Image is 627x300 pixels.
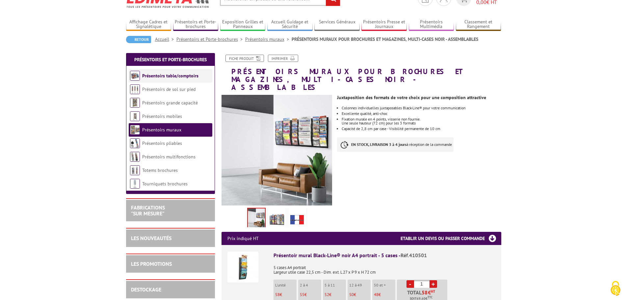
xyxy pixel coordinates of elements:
a: + [430,280,437,288]
p: € [275,292,297,297]
img: Cookies (fenêtre modale) [607,280,624,297]
span: 52 [325,292,329,297]
div: Présentoir mural Black-Line® noir A4 portrait - 5 cases - [274,252,495,259]
li: Fixation murale en 4 points, visserie non fournie. Une seule hauteur (72 cm) pour les 3 formats [342,117,501,125]
a: DESTOCKAGE [131,286,161,293]
p: € [300,292,321,297]
img: presentoir_mural_blacl_line_noir_410501_410601_411001_420601_421201.jpg [248,208,265,229]
img: presentoirs_muraux_410501_1.jpg [269,209,285,230]
img: Tourniquets brochures [130,179,140,189]
p: € [374,292,395,297]
a: Présentoirs Presse et Journaux [361,19,407,30]
p: L'unité [275,283,297,287]
h3: Etablir un devis ou passer commande [401,232,501,245]
p: € [349,292,371,297]
a: Présentoirs et Porte-brochures [176,36,245,42]
a: Présentoirs et Porte-brochures [173,19,219,30]
a: Présentoirs mobiles [142,113,182,119]
p: à réception de la commande [337,137,454,152]
img: Présentoirs mobiles [130,111,140,121]
img: Présentoir mural Black-Line® noir A4 portrait - 5 cases [227,252,258,283]
a: Présentoirs pliables [142,140,182,146]
a: Présentoirs muraux [142,127,181,133]
span: Réf.410501 [401,252,427,259]
a: Présentoirs grande capacité [142,100,198,106]
a: Fiche produit [225,55,264,62]
span: € [428,290,431,295]
a: Imprimer [268,55,298,62]
img: Présentoirs de sol sur pied [130,84,140,94]
img: Présentoirs multifonctions [130,152,140,162]
a: Présentoirs et Porte-brochures [134,57,207,63]
a: LES NOUVEAUTÉS [131,235,171,241]
li: Excellente qualité, anti-choc [342,112,501,116]
p: Prix indiqué HT [227,232,259,245]
sup: HT [431,289,435,294]
img: Présentoirs grande capacité [130,98,140,108]
span: 58 [422,290,428,295]
button: Cookies (fenêtre modale) [604,278,627,300]
h1: PRÉSENTOIRS MURAUX POUR BROCHURES ET MAGAZINES, MULTI-CASES NOIR - ASSEMBLABLES [217,55,506,92]
a: Services Généraux [314,19,360,30]
p: € [325,292,346,297]
img: Présentoirs table/comptoirs [130,71,140,81]
li: Capacité de 2,8 cm par case - Visibilité permanente de 10 cm [342,127,501,131]
span: 50 [349,292,354,297]
a: Exposition Grilles et Panneaux [220,19,266,30]
a: Classement et Rangement [456,19,501,30]
p: 5 cases A4 portrait Largeur utile case 22,5 cm - Dim. ext. L 27 x P 9 x H 72 cm [274,261,495,275]
a: Présentoirs muraux [245,36,292,42]
p: 5 à 11 [325,283,346,287]
img: Présentoirs muraux [130,125,140,135]
p: 2 à 4 [300,283,321,287]
a: Tourniquets brochures [142,181,188,187]
a: FABRICATIONS"Sur Mesure" [131,204,165,217]
a: Retour [126,36,151,43]
span: 58 [275,292,280,297]
a: Accueil [155,36,176,42]
li: PRÉSENTOIRS MURAUX POUR BROCHURES ET MAGAZINES, MULTI-CASES NOIR - ASSEMBLABLES [292,36,478,42]
img: Présentoirs pliables [130,138,140,148]
a: - [406,280,414,288]
a: Présentoirs Multimédia [409,19,454,30]
li: Colonnes individuelles juxtaposables Black-Line® pour votre communication [342,106,501,110]
p: 12 à 49 [349,283,371,287]
a: Présentoirs multifonctions [142,154,196,160]
span: 48 [374,292,379,297]
strong: Juxtaposition des formats de votre choix pour une composition attractive [337,95,486,100]
img: Totems brochures [130,165,140,175]
p: 50 et + [374,283,395,287]
sup: TTC [428,295,432,299]
a: Totems brochures [142,167,178,173]
a: Affichage Cadres et Signalétique [126,19,171,30]
img: presentoir_mural_blacl_line_noir_410501_410601_411001_420601_421201.jpg [222,95,332,206]
img: edimeta_produit_fabrique_en_france.jpg [289,209,305,230]
a: Présentoirs table/comptoirs [142,73,198,79]
a: Accueil Guidage et Sécurité [267,19,313,30]
span: 55 [300,292,304,297]
a: Présentoirs de sol sur pied [142,86,196,92]
a: LES PROMOTIONS [131,260,172,267]
strong: EN STOCK, LIVRAISON 3 à 4 jours [351,142,406,147]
